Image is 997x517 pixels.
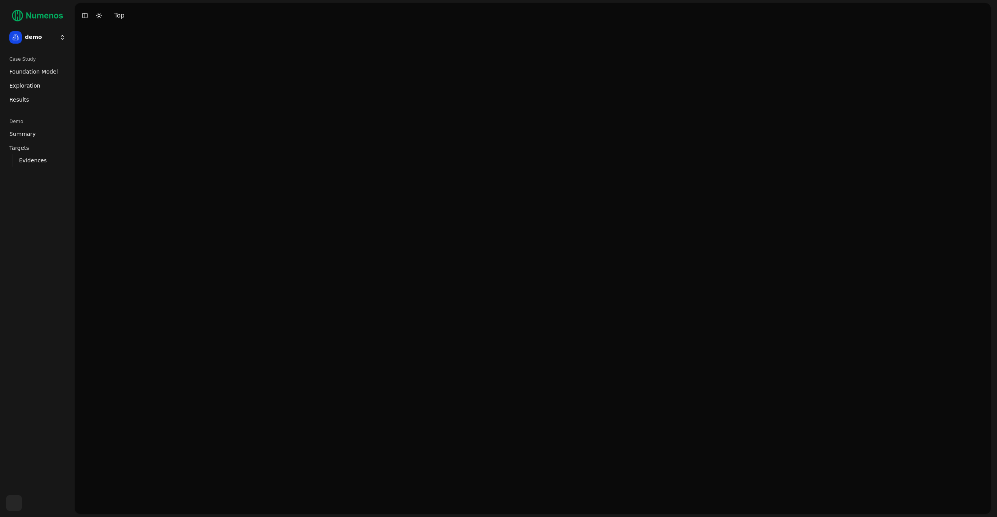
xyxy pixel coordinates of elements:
div: Top [114,11,125,20]
button: Toggle Sidebar [79,10,90,21]
div: Demo [6,115,69,128]
a: Summary [6,128,69,140]
span: demo [25,34,56,41]
a: Evidences [16,155,59,166]
span: Summary [9,130,36,138]
span: Exploration [9,82,41,90]
span: Targets [9,144,29,152]
a: Results [6,93,69,106]
span: Foundation Model [9,68,58,76]
a: Targets [6,142,69,154]
a: Exploration [6,79,69,92]
a: Foundation Model [6,65,69,78]
span: Results [9,96,29,104]
span: Evidences [19,157,47,164]
div: Case Study [6,53,69,65]
button: demo [6,28,69,47]
button: Toggle Dark Mode [93,10,104,21]
img: Numenos [6,6,69,25]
